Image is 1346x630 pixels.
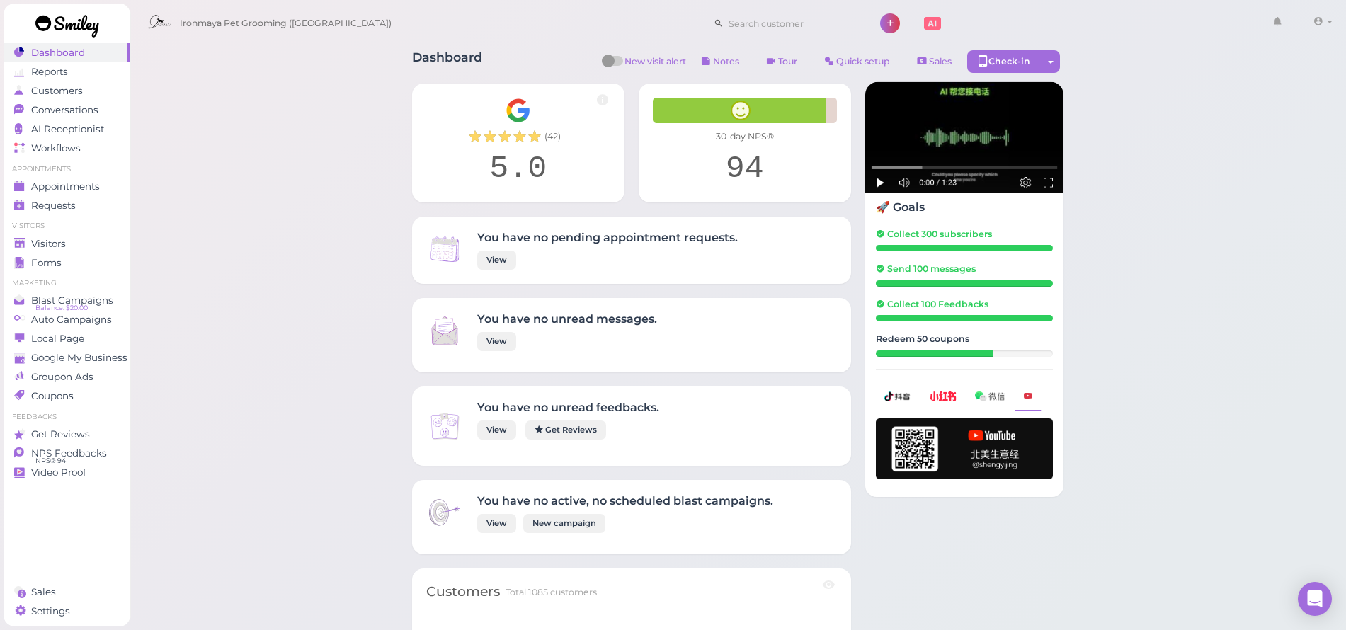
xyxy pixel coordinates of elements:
a: Workflows [4,139,130,158]
a: Customers [4,81,130,101]
a: New campaign [523,514,605,533]
h5: Collect 100 Feedbacks [876,299,1053,309]
img: Inbox [426,408,463,445]
a: Groupon Ads [4,367,130,386]
h4: 🚀 Goals [876,200,1053,214]
h4: You have no unread feedbacks. [477,401,659,414]
span: Dashboard [31,47,85,59]
span: ( 42 ) [544,130,561,143]
a: Google My Business [4,348,130,367]
a: View [477,420,516,440]
a: Reports [4,62,130,81]
img: youtube-h-92280983ece59b2848f85fc261e8ffad.png [876,418,1053,479]
a: Sales [906,50,964,73]
span: Blast Campaigns [31,294,113,307]
span: Conversations [31,104,98,116]
span: Get Reviews [31,428,90,440]
li: Feedbacks [4,412,130,422]
span: Video Proof [31,466,86,479]
span: Google My Business [31,352,127,364]
span: Coupons [31,390,74,402]
span: New visit alert [624,55,686,76]
div: 5.0 [426,150,610,188]
span: Appointments [31,181,100,193]
span: Ironmaya Pet Grooming ([GEOGRAPHIC_DATA]) [180,4,392,43]
img: douyin-2727e60b7b0d5d1bbe969c21619e8014.png [884,391,911,401]
span: Groupon Ads [31,371,93,383]
a: Auto Campaigns [4,310,130,329]
img: Inbox [426,231,463,268]
h4: You have no unread messages. [477,312,657,326]
img: xhs-786d23addd57f6a2be217d5a65f4ab6b.png [930,391,957,401]
span: Customers [31,85,83,97]
span: NPS Feedbacks [31,447,107,459]
a: Sales [4,583,130,602]
h5: Collect 300 subscribers [876,229,1053,239]
span: NPS® 94 [35,455,66,466]
span: Local Page [31,333,84,345]
span: Auto Campaigns [31,314,112,326]
div: Check-in [967,50,1042,73]
div: 94 [653,150,837,188]
div: Open Intercom Messenger [1298,582,1332,616]
span: Forms [31,257,62,269]
span: Requests [31,200,76,212]
a: Forms [4,253,130,273]
li: Visitors [4,221,130,231]
div: Customers [426,583,500,602]
span: AI Receptionist [31,123,104,135]
img: Inbox [426,494,463,531]
div: 30-day NPS® [653,130,837,143]
span: Balance: $20.00 [35,302,88,314]
a: Visitors [4,234,130,253]
a: View [477,332,516,351]
h4: You have no active, no scheduled blast campaigns. [477,494,773,508]
a: Dashboard [4,43,130,62]
li: Appointments [4,164,130,174]
span: Sales [31,586,56,598]
span: Visitors [31,238,66,250]
img: Google__G__Logo-edd0e34f60d7ca4a2f4ece79cff21ae3.svg [506,98,531,123]
span: Reports [31,66,68,78]
a: Get Reviews [4,425,130,444]
span: Settings [31,605,70,617]
h5: Send 100 messages [876,263,1053,274]
img: Inbox [426,312,463,349]
a: Local Page [4,329,130,348]
h1: Dashboard [412,50,482,76]
img: wechat-a99521bb4f7854bbf8f190d1356e2cdb.png [975,391,1005,401]
span: Workflows [31,142,81,154]
a: Conversations [4,101,130,120]
a: AI Receptionist [4,120,130,139]
a: Blast Campaigns Balance: $20.00 [4,291,130,310]
h4: You have no pending appointment requests. [477,231,738,244]
a: Tour [755,50,809,73]
a: Coupons [4,386,130,406]
a: Appointments [4,177,130,196]
a: Quick setup [813,50,902,73]
a: Settings [4,602,130,621]
a: NPS Feedbacks NPS® 94 [4,444,130,463]
input: Search customer [724,12,861,35]
a: View [477,514,516,533]
a: Get Reviews [525,420,606,440]
button: Notes [690,50,751,73]
div: Total 1085 customers [506,586,597,599]
div: 33 [876,350,993,357]
li: Marketing [4,278,130,288]
a: View [477,251,516,270]
h5: Redeem 50 coupons [876,333,1053,344]
span: Sales [929,56,952,67]
a: Requests [4,196,130,215]
a: Video Proof [4,463,130,482]
img: AI receptionist [865,82,1063,193]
